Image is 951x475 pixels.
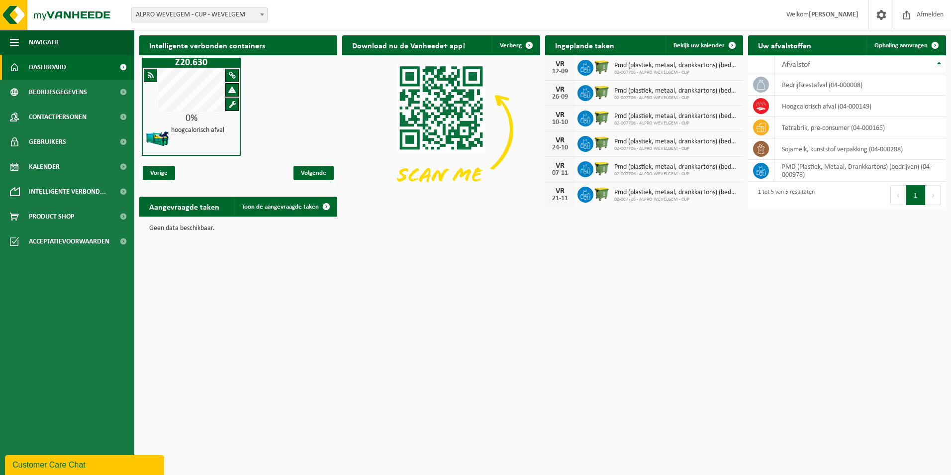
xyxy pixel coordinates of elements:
[809,11,858,18] strong: [PERSON_NAME]
[774,74,946,96] td: bedrijfsrestafval (04-000008)
[550,86,570,94] div: VR
[29,129,66,154] span: Gebruikers
[500,42,522,49] span: Verberg
[614,120,738,126] span: 02-007706 - ALPRO WEVELGEM - CUP
[550,68,570,75] div: 12-09
[774,138,946,160] td: sojamelk, kunststof verpakking (04-000288)
[890,185,906,205] button: Previous
[614,197,738,203] span: 02-007706 - ALPRO WEVELGEM - CUP
[926,185,941,205] button: Next
[866,35,945,55] a: Ophaling aanvragen
[29,154,60,179] span: Kalender
[29,105,87,129] span: Contactpersonen
[550,144,570,151] div: 24-10
[593,160,610,177] img: WB-1100-HPE-GN-50
[5,453,166,475] iframe: chat widget
[593,84,610,101] img: WB-1100-HPE-GN-50
[234,197,336,217] a: Toon de aangevraagde taken
[29,229,109,254] span: Acceptatievoorwaarden
[545,35,624,55] h2: Ingeplande taken
[550,162,570,170] div: VR
[593,134,610,151] img: WB-1100-HPE-GN-50
[614,189,738,197] span: Pmd (plastiek, metaal, drankkartons) (bedrijven)
[550,170,570,177] div: 07-11
[614,95,738,101] span: 02-007706 - ALPRO WEVELGEM - CUP
[550,94,570,101] div: 26-09
[593,109,610,126] img: WB-1100-HPE-GN-50
[593,58,610,75] img: WB-1100-HPE-GN-50
[550,187,570,195] div: VR
[774,160,946,182] td: PMD (Plastiek, Metaal, Drankkartons) (bedrijven) (04-000978)
[293,166,334,180] span: Volgende
[550,60,570,68] div: VR
[614,163,738,171] span: Pmd (plastiek, metaal, drankkartons) (bedrijven)
[132,8,267,22] span: ALPRO WEVELGEM - CUP - WEVELGEM
[614,87,738,95] span: Pmd (plastiek, metaal, drankkartons) (bedrijven)
[144,58,238,68] h1: Z20.630
[614,113,738,120] span: Pmd (plastiek, metaal, drankkartons) (bedrijven)
[550,119,570,126] div: 10-10
[906,185,926,205] button: 1
[550,195,570,202] div: 21-11
[673,42,725,49] span: Bekijk uw kalender
[139,35,337,55] h2: Intelligente verbonden containers
[874,42,928,49] span: Ophaling aanvragen
[550,111,570,119] div: VR
[753,184,815,206] div: 1 tot 5 van 5 resultaten
[143,114,240,123] div: 0%
[145,126,170,151] img: HK-XZ-20-GN-12
[774,96,946,117] td: hoogcalorisch afval (04-000149)
[593,185,610,202] img: WB-1100-HPE-GN-50
[29,179,106,204] span: Intelligente verbond...
[614,138,738,146] span: Pmd (plastiek, metaal, drankkartons) (bedrijven)
[774,117,946,138] td: tetrabrik, pre-consumer (04-000165)
[29,30,60,55] span: Navigatie
[614,62,738,70] span: Pmd (plastiek, metaal, drankkartons) (bedrijven)
[748,35,821,55] h2: Uw afvalstoffen
[139,197,229,216] h2: Aangevraagde taken
[342,35,475,55] h2: Download nu de Vanheede+ app!
[782,61,810,69] span: Afvalstof
[492,35,539,55] button: Verberg
[614,171,738,177] span: 02-007706 - ALPRO WEVELGEM - CUP
[149,225,327,232] p: Geen data beschikbaar.
[171,127,224,134] h4: hoogcalorisch afval
[242,204,319,210] span: Toon de aangevraagde taken
[614,70,738,76] span: 02-007706 - ALPRO WEVELGEM - CUP
[614,146,738,152] span: 02-007706 - ALPRO WEVELGEM - CUP
[550,136,570,144] div: VR
[143,166,175,180] span: Vorige
[666,35,742,55] a: Bekijk uw kalender
[29,80,87,105] span: Bedrijfsgegevens
[29,55,66,80] span: Dashboard
[29,204,74,229] span: Product Shop
[131,7,268,22] span: ALPRO WEVELGEM - CUP - WEVELGEM
[342,55,540,204] img: Download de VHEPlus App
